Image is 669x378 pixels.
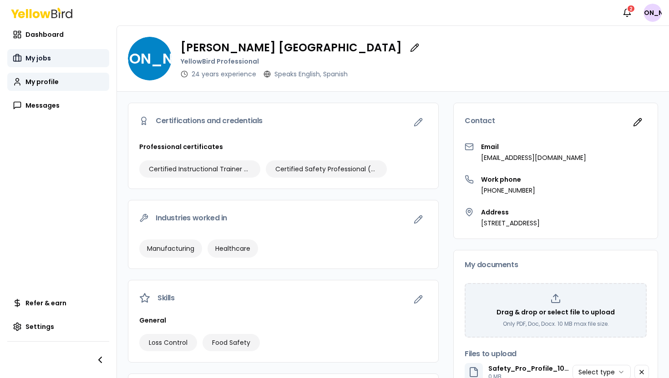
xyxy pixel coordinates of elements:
span: Refer & earn [25,298,66,308]
a: My profile [7,73,109,91]
div: Food Safety [203,334,260,351]
div: Certified Safety Professional (CSP) [266,160,387,178]
h3: Professional certificates [139,142,427,151]
a: My jobs [7,49,109,67]
p: Only PDF, Doc, Docx. 10 MB max file size. [503,320,609,328]
button: 2 [618,4,636,22]
span: Loss Control [149,338,188,347]
h3: Work phone [481,175,535,184]
span: My documents [465,261,518,269]
span: Dashboard [25,30,64,39]
a: Dashboard [7,25,109,44]
span: Healthcare [215,244,250,253]
span: Certified Instructional Trainer (CIT) [149,164,251,174]
p: Safety_Pro_Profile_1098 (1).pdf [488,364,573,373]
a: Messages [7,96,109,114]
span: Certified Safety Professional (CSP) [275,164,377,174]
span: Skills [157,294,175,302]
span: Certifications and credentials [156,117,263,124]
a: Settings [7,318,109,336]
div: Manufacturing [139,239,202,258]
h3: Address [481,208,540,217]
div: Drag & drop or select file to uploadOnly PDF, Doc, Docx. 10 MB max file size. [465,283,647,338]
span: Messages [25,101,60,110]
h3: Files to upload [465,350,647,358]
div: 2 [627,5,635,13]
span: Manufacturing [147,244,194,253]
span: Food Safety [212,338,250,347]
span: [PERSON_NAME] [644,4,662,22]
a: Refer & earn [7,294,109,312]
p: Speaks English , Spanish [274,70,348,79]
p: [PERSON_NAME] [GEOGRAPHIC_DATA] [181,42,402,53]
p: 24 years experience [192,70,256,79]
p: YellowBird Professional [181,57,424,66]
span: My jobs [25,54,51,63]
p: Drag & drop or select file to upload [497,308,615,317]
span: My profile [25,77,59,86]
div: Loss Control [139,334,197,351]
div: Certified Instructional Trainer (CIT) [139,160,260,178]
p: [EMAIL_ADDRESS][DOMAIN_NAME] [481,153,586,162]
h3: General [139,316,427,325]
div: Healthcare [208,239,258,258]
p: [PHONE_NUMBER] [481,186,535,195]
span: Settings [25,322,54,331]
span: Industries worked in [156,214,227,222]
span: Contact [465,117,495,124]
h3: Email [481,142,586,151]
p: [STREET_ADDRESS] [481,219,540,228]
span: [PERSON_NAME] [128,37,172,80]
